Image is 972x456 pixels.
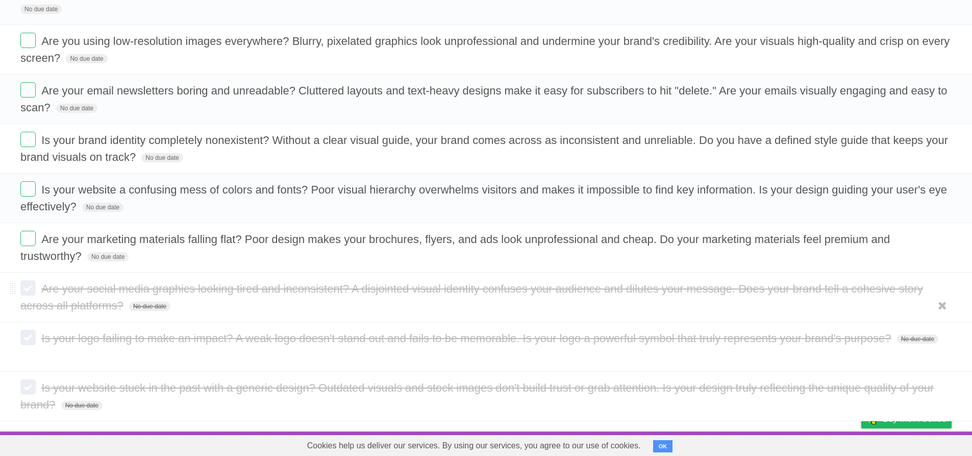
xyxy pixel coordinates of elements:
label: Done [20,82,36,98]
span: Is your brand identity completely nonexistent? Without a clear visual guide, your brand comes acr... [20,134,948,163]
span: Are you using low-resolution images everywhere? Blurry, pixelated graphics look unprofessional an... [20,35,950,64]
span: Is your website stuck in the past with a generic design? Outdated visuals and stock images don't ... [20,381,934,411]
span: Is your website a confusing mess of colors and fonts? Poor visual hierarchy overwhelms visitors a... [20,183,947,213]
label: Done [20,231,36,246]
span: No due date [56,104,97,113]
label: Done [20,132,36,147]
a: Privacy [848,434,875,453]
span: No due date [129,302,170,311]
button: OK [653,440,673,452]
span: Are your email newsletters boring and unreadable? Cluttered layouts and text-heavy designs make i... [20,84,948,114]
a: Suggest a feature [887,434,952,453]
a: Developers [759,434,801,453]
span: Is your logo failing to make an impact? A weak logo doesn't stand out and fails to be memorable. ... [41,332,893,345]
span: Are your marketing materials falling flat? Poor design makes your brochures, flyers, and ads look... [20,233,890,262]
a: Terms [813,434,836,453]
span: No due date [66,54,107,63]
a: About [726,434,747,453]
span: No due date [897,334,938,344]
label: Done [20,181,36,197]
span: No due date [82,203,123,212]
span: Buy me a coffee [883,410,946,428]
label: Done [20,280,36,296]
span: No due date [87,252,129,261]
span: Cookies help us deliver our services. By using our services, you agree to our use of cookies. [297,436,651,456]
span: No due date [61,401,103,410]
label: Done [20,379,36,395]
span: Are your social media graphics looking tired and inconsistent? A disjointed visual identity confu... [20,282,923,312]
span: No due date [141,153,183,162]
span: No due date [20,5,62,14]
label: Done [20,33,36,48]
label: Done [20,330,36,345]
